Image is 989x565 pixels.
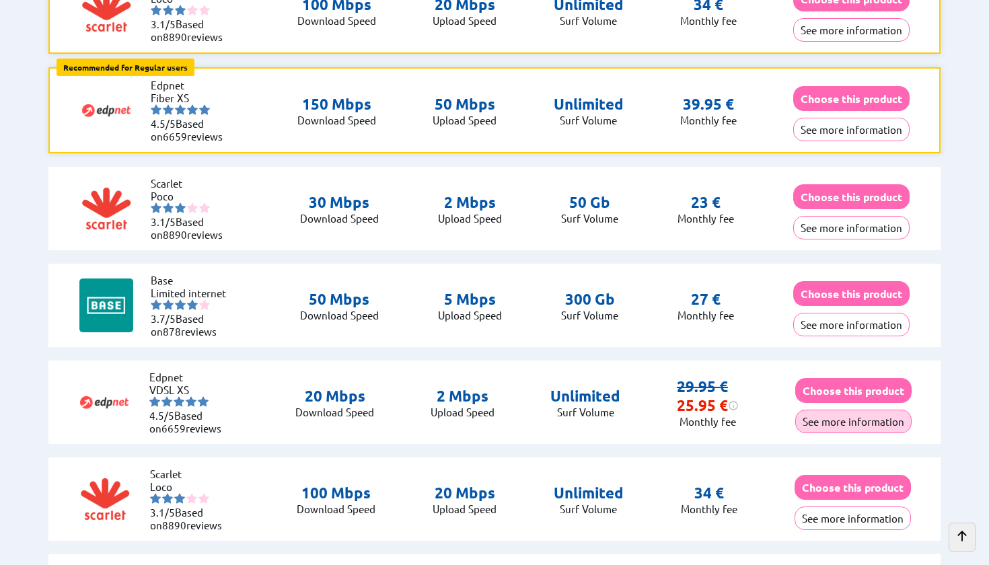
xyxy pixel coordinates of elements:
[163,228,187,241] span: 8890
[681,502,737,515] p: Monthly fee
[151,299,161,310] img: starnr1
[151,5,161,15] img: starnr1
[78,472,132,526] img: Logo of Scarlet
[151,190,231,202] li: Poco
[795,481,911,494] a: Choose this product
[795,506,911,530] button: See more information
[79,182,133,235] img: Logo of Scarlet
[151,117,231,143] li: Based on reviews
[162,493,173,504] img: starnr2
[187,104,198,115] img: starnr4
[151,312,231,338] li: Based on reviews
[554,484,624,502] p: Unlimited
[175,5,186,15] img: starnr3
[175,104,186,115] img: starnr3
[199,202,210,213] img: starnr5
[691,290,721,309] p: 27 €
[793,281,910,306] button: Choose this product
[433,484,497,502] p: 20 Mbps
[187,202,198,213] img: starnr4
[163,5,174,15] img: starnr2
[186,396,196,407] img: starnr4
[149,409,174,422] span: 4.5/5
[795,378,912,403] button: Choose this product
[550,406,620,418] p: Surf Volume
[795,475,911,500] button: Choose this product
[151,79,231,91] li: Edpnet
[677,309,734,322] p: Monthly fee
[433,502,497,515] p: Upload Speed
[151,17,231,43] li: Based on reviews
[793,318,910,331] a: See more information
[151,215,231,241] li: Based on reviews
[793,92,910,105] a: Choose this product
[163,299,174,310] img: starnr2
[554,114,624,126] p: Surf Volume
[295,406,374,418] p: Download Speed
[431,387,494,406] p: 2 Mbps
[554,95,624,114] p: Unlimited
[793,118,910,141] button: See more information
[300,193,379,212] p: 30 Mbps
[149,371,230,383] li: Edpnet
[63,62,188,73] b: Recommended for Regular users
[151,104,161,115] img: starnr1
[175,299,186,310] img: starnr3
[433,14,497,27] p: Upload Speed
[77,375,131,429] img: Logo of Edpnet
[151,215,176,228] span: 3.1/5
[297,484,375,502] p: 100 Mbps
[149,396,160,407] img: starnr1
[793,123,910,136] a: See more information
[163,325,181,338] span: 878
[561,212,618,225] p: Surf Volume
[795,512,911,525] a: See more information
[198,396,209,407] img: starnr5
[680,14,737,27] p: Monthly fee
[793,221,910,234] a: See more information
[149,383,230,396] li: VDSL XS
[438,290,502,309] p: 5 Mbps
[561,193,618,212] p: 50 Gb
[163,202,174,213] img: starnr2
[550,387,620,406] p: Unlimited
[554,14,624,27] p: Surf Volume
[554,502,624,515] p: Surf Volume
[433,95,497,114] p: 50 Mbps
[199,299,210,310] img: starnr5
[677,212,734,225] p: Monthly fee
[795,415,912,428] a: See more information
[680,114,737,126] p: Monthly fee
[300,309,379,322] p: Download Speed
[163,130,187,143] span: 6659
[438,193,502,212] p: 2 Mbps
[300,212,379,225] p: Download Speed
[161,422,186,435] span: 6659
[151,287,231,299] li: Limited internet
[150,506,231,531] li: Based on reviews
[79,278,133,332] img: Logo of Base
[175,202,186,213] img: starnr3
[161,396,172,407] img: starnr2
[438,212,502,225] p: Upload Speed
[793,216,910,239] button: See more information
[149,409,230,435] li: Based on reviews
[297,14,376,27] p: Download Speed
[199,5,210,15] img: starnr5
[150,480,231,493] li: Loco
[300,290,379,309] p: 50 Mbps
[793,24,910,36] a: See more information
[683,95,734,114] p: 39.95 €
[728,400,739,411] img: information
[677,377,728,396] s: 29.95 €
[561,290,618,309] p: 300 Gb
[433,114,497,126] p: Upload Speed
[151,312,176,325] span: 3.7/5
[186,493,197,504] img: starnr4
[295,387,374,406] p: 20 Mbps
[677,396,739,415] div: 25.95 €
[677,415,739,428] p: Monthly fee
[793,184,910,209] button: Choose this product
[187,5,198,15] img: starnr4
[151,91,231,104] li: Fiber XS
